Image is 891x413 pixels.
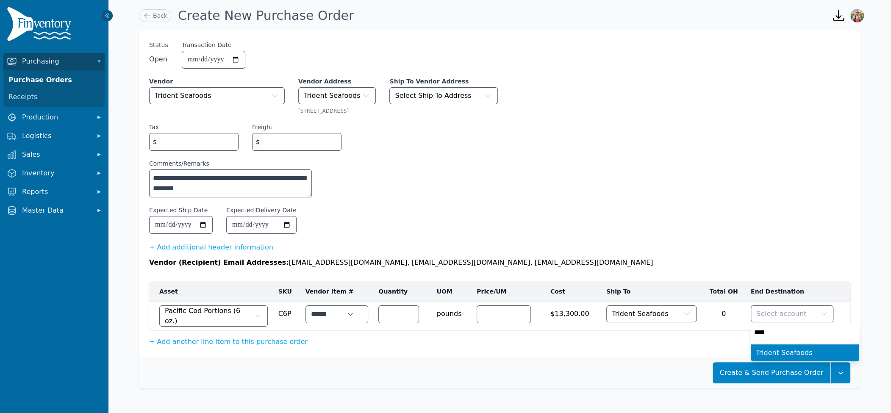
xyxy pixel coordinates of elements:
label: Vendor Address [298,77,376,86]
button: Inventory [3,165,105,182]
button: + Add another line item to this purchase order [149,337,308,347]
th: Total OH [702,281,746,302]
th: Price/UM [472,281,545,302]
img: Sera Wheeler [850,9,864,22]
button: Pacific Cod Portions (6 oz.) [159,305,268,327]
th: Asset [149,281,273,302]
th: Quantity [373,281,431,302]
label: Expected Ship Date [149,206,208,214]
span: [EMAIL_ADDRESS][DOMAIN_NAME], [EMAIL_ADDRESS][DOMAIN_NAME], [EMAIL_ADDRESS][DOMAIN_NAME] [289,258,653,266]
span: Trident Seafoods [155,91,211,101]
input: Select account [751,324,859,341]
a: Back [139,9,171,22]
span: Vendor (Recipient) Email Addresses: [149,258,289,266]
span: Sales [22,150,90,160]
span: Select Ship To Address [395,91,471,101]
span: Status [149,41,168,49]
button: Trident Seafoods [298,87,376,104]
img: Finventory [7,7,75,44]
th: SKU [273,281,300,302]
span: Purchasing [22,56,90,67]
th: Ship To [601,281,702,302]
button: Reports [3,183,105,200]
button: Create & Send Purchase Order [713,362,830,383]
span: $13,300.00 [550,305,596,319]
span: pounds [437,305,467,319]
button: Sales [3,146,105,163]
th: Cost [545,281,601,302]
span: Select account [756,309,806,319]
label: Transaction Date [182,41,232,49]
th: Vendor Item # [300,281,374,302]
span: Trident Seafoods [304,91,360,101]
label: Ship To Vendor Address [389,77,498,86]
span: Open [149,54,168,64]
span: Reports [22,187,90,197]
button: Production [3,109,105,126]
button: Trident Seafoods [606,305,697,322]
span: $ [150,133,160,150]
span: Production [22,112,90,122]
button: Master Data [3,202,105,219]
label: Expected Delivery Date [226,206,297,214]
label: Vendor [149,77,285,86]
span: $ [253,133,263,150]
button: Purchasing [3,53,105,70]
button: Select Ship To Address [389,87,498,104]
span: Inventory [22,168,90,178]
a: Receipts [5,89,103,105]
td: C6P [273,302,300,330]
span: Logistics [22,131,90,141]
th: End Destination [746,281,839,302]
button: Logistics [3,128,105,144]
a: Purchase Orders [5,72,103,89]
th: UOM [432,281,472,302]
button: Trident Seafoods [149,87,285,104]
label: Freight [252,123,272,131]
span: Pacific Cod Portions (6 oz.) [165,306,253,326]
button: + Add additional header information [149,242,273,252]
label: Comments/Remarks [149,159,312,168]
h1: Create New Purchase Order [178,8,354,23]
button: Select account [751,305,834,322]
span: Master Data [22,205,90,216]
div: [STREET_ADDRESS] [298,108,376,114]
td: 0 [702,302,746,330]
span: Trident Seafoods [612,309,668,319]
label: Tax [149,123,159,131]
